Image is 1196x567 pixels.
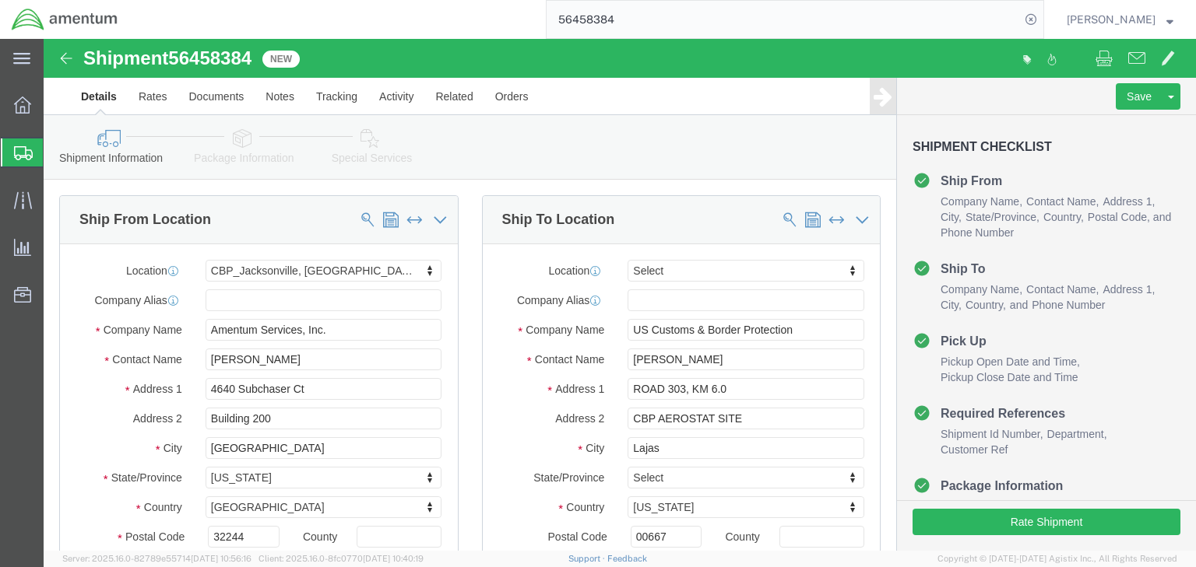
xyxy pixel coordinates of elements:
input: Search for shipment number, reference number [547,1,1020,38]
span: Client: 2025.16.0-8fc0770 [259,554,424,563]
span: Copyright © [DATE]-[DATE] Agistix Inc., All Rights Reserved [937,552,1177,565]
span: [DATE] 10:56:16 [191,554,252,563]
button: [PERSON_NAME] [1066,10,1174,29]
span: [DATE] 10:40:19 [363,554,424,563]
span: Chris Haes [1067,11,1156,28]
a: Support [568,554,607,563]
iframe: FS Legacy Container [44,39,1196,551]
a: Feedback [607,554,647,563]
span: Server: 2025.16.0-82789e55714 [62,554,252,563]
img: logo [11,8,118,31]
